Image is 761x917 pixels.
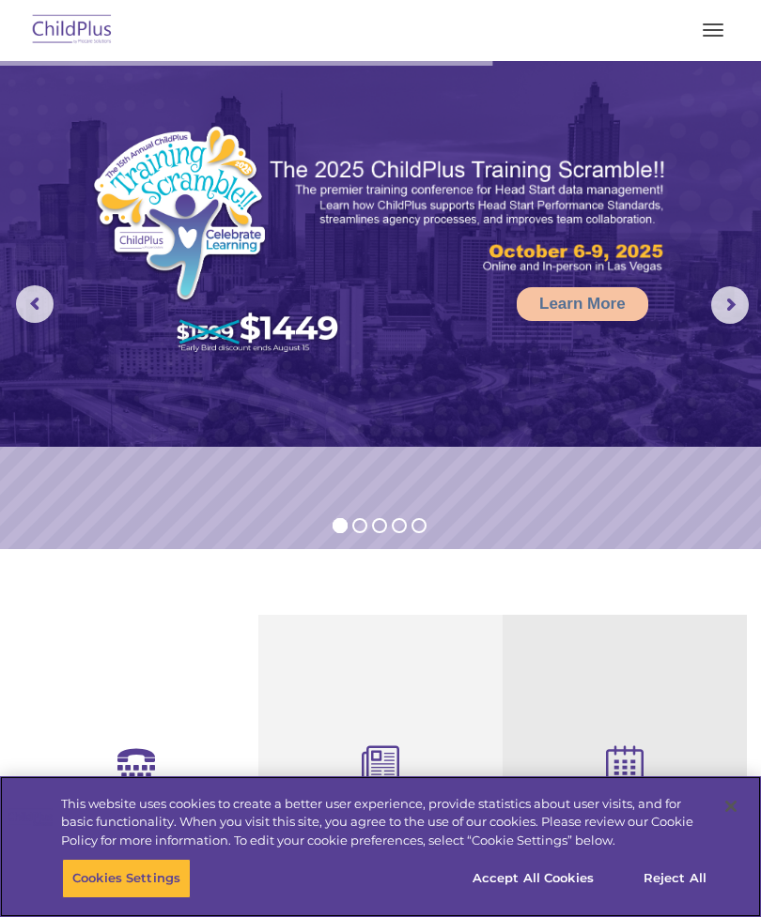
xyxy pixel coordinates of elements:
button: Accept All Cookies [462,859,604,898]
button: Cookies Settings [62,859,191,898]
button: Reject All [616,859,734,898]
div: This website uses cookies to create a better user experience, provide statistics about user visit... [61,795,708,850]
button: Close [710,786,752,827]
a: Learn More [517,287,648,321]
img: ChildPlus by Procare Solutions [28,8,116,53]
